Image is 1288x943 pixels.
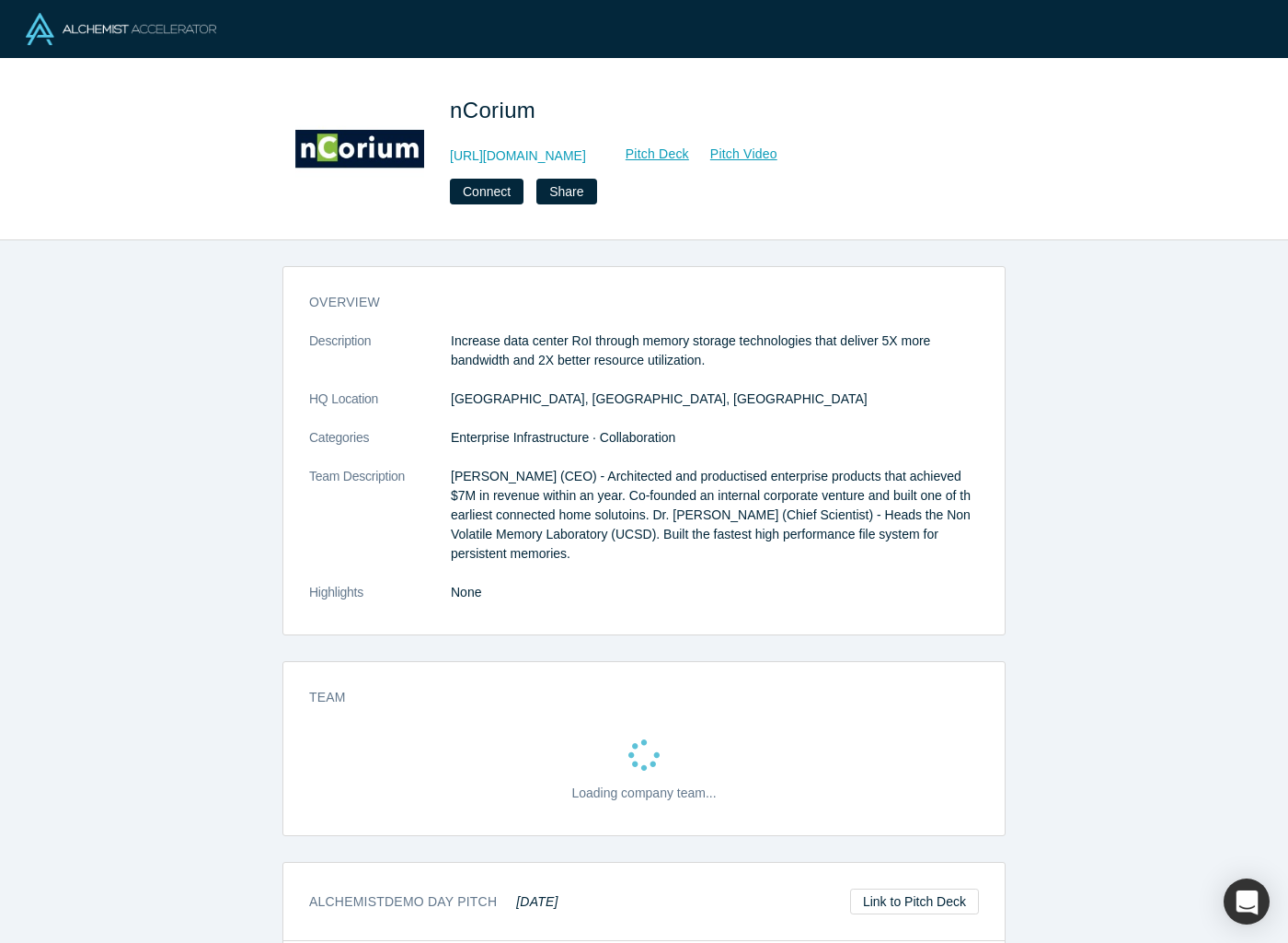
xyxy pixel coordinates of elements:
[309,428,451,467] dt: Categories
[451,467,979,564] p: [PERSON_NAME] (CEO) - Architected and productised enterprise products that achieved $7M in revenu...
[309,332,451,390] dt: Description
[571,784,716,803] p: Loading company team...
[309,467,451,583] dt: Team Description
[295,85,424,214] img: nCorium's Logo
[451,390,979,409] dd: [GEOGRAPHIC_DATA], [GEOGRAPHIC_DATA], [GEOGRAPHIC_DATA]
[536,179,596,204] button: Share
[26,13,216,45] img: Alchemist Logo
[309,390,451,428] dt: HQ Location
[850,889,979,914] a: Link to Pitch Deck
[605,144,690,165] a: Pitch Deck
[451,583,979,602] p: None
[309,892,558,912] h3: Alchemist Demo Day Pitch
[309,688,953,707] h3: Team
[450,98,542,122] span: nCorium
[451,430,675,445] span: Enterprise Infrastructure · Collaboration
[451,332,979,370] p: Increase data center RoI through memory storage technologies that deliver 5X more bandwidth and 2...
[690,144,778,165] a: Pitch Video
[516,894,558,909] em: [DATE]
[309,583,451,622] dt: Highlights
[450,146,586,166] a: [URL][DOMAIN_NAME]
[309,293,953,312] h3: overview
[450,179,523,204] button: Connect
